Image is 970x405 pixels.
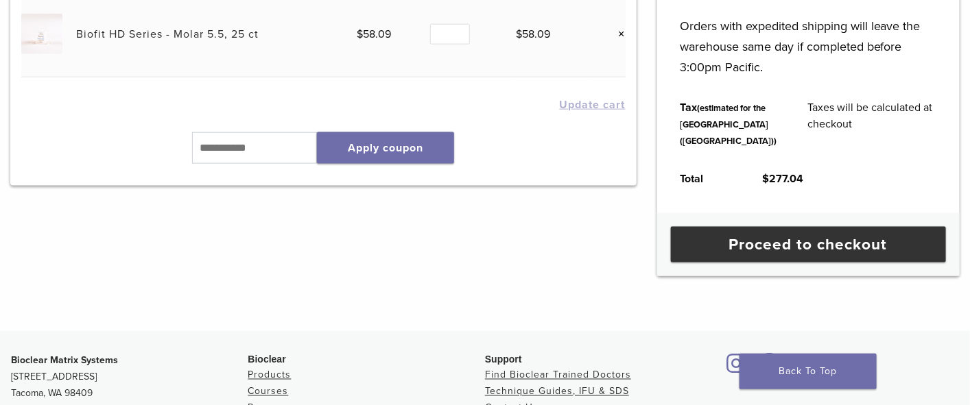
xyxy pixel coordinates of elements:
[762,172,769,186] span: $
[664,88,792,160] th: Tax
[11,355,118,367] strong: Bioclear Matrix Systems
[671,227,946,262] a: Proceed to checkout
[722,362,751,376] a: Bioclear
[248,369,292,381] a: Products
[516,27,550,41] bdi: 58.09
[357,27,364,41] span: $
[608,25,626,43] a: Remove this item
[21,14,62,54] img: Biofit HD Series - Molar 5.5, 25 ct
[76,27,259,41] a: Biofit HD Series - Molar 5.5, 25 ct
[516,27,522,41] span: $
[740,354,877,389] a: Back To Top
[680,103,777,147] small: (estimated for the [GEOGRAPHIC_DATA] ([GEOGRAPHIC_DATA]))
[762,172,803,186] bdi: 277.04
[664,160,746,198] th: Total
[357,27,392,41] bdi: 58.09
[485,369,631,381] a: Find Bioclear Trained Doctors
[485,386,629,397] a: Technique Guides, IFU & SDS
[248,354,286,365] span: Bioclear
[317,132,454,164] button: Apply coupon
[485,354,522,365] span: Support
[792,88,953,160] td: Taxes will be calculated at checkout
[560,99,626,110] button: Update cart
[248,386,289,397] a: Courses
